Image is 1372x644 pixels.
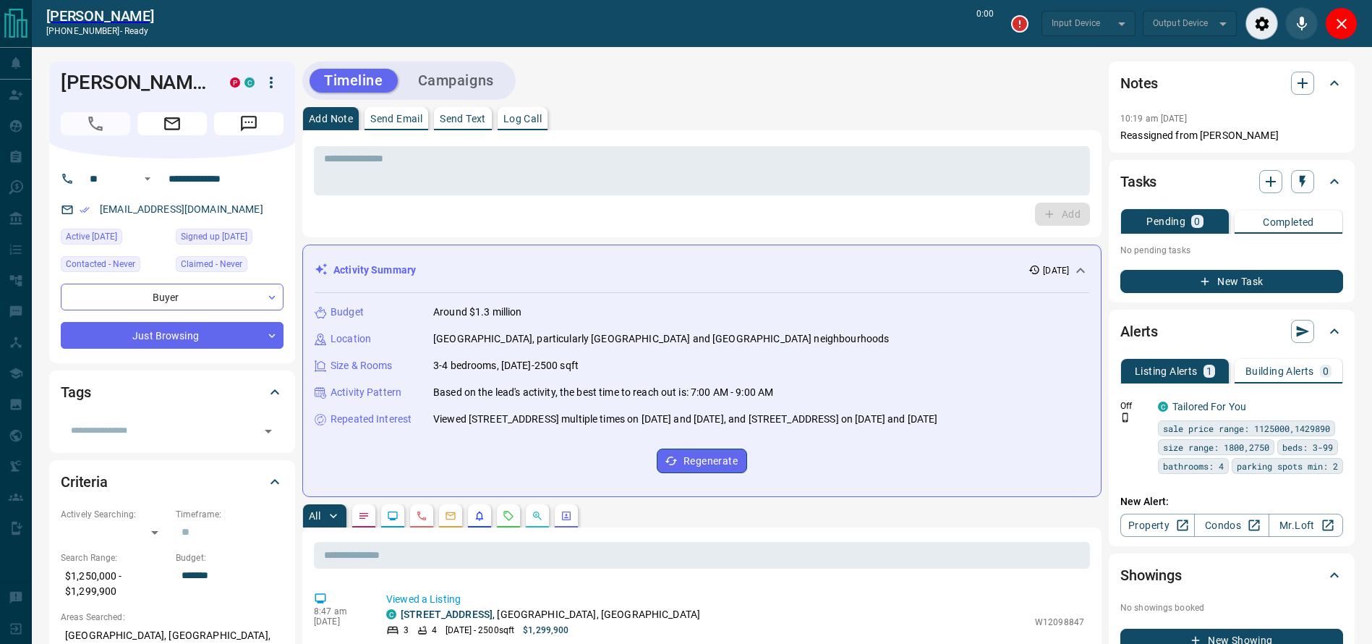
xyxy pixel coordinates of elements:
[181,257,242,271] span: Claimed - Never
[1194,514,1269,537] a: Condos
[433,412,937,427] p: Viewed [STREET_ADDRESS] multiple times on [DATE] and [DATE], and [STREET_ADDRESS] on [DATE] and [...
[1282,440,1333,454] span: beds: 3-99
[1120,558,1343,593] div: Showings
[244,77,255,88] div: condos.ca
[503,510,514,522] svg: Requests
[1120,114,1187,124] p: 10:19 am [DATE]
[61,71,208,94] h1: [PERSON_NAME]
[523,624,568,637] p: $1,299,900
[358,510,370,522] svg: Notes
[61,284,284,310] div: Buyer
[1120,72,1158,95] h2: Notes
[61,508,169,521] p: Actively Searching:
[137,112,207,135] span: Email
[230,77,240,88] div: property.ca
[100,203,263,215] a: [EMAIL_ADDRESS][DOMAIN_NAME]
[532,510,543,522] svg: Opportunities
[61,229,169,249] div: Thu Sep 04 2025
[1120,314,1343,349] div: Alerts
[61,470,108,493] h2: Criteria
[176,551,284,564] p: Budget:
[46,25,154,38] p: [PHONE_NUMBER] -
[1245,7,1278,40] div: Audio Settings
[433,385,773,400] p: Based on the lead's activity, the best time to reach out is: 7:00 AM - 9:00 AM
[1163,421,1330,436] span: sale price range: 1125000,1429890
[331,331,371,347] p: Location
[1135,366,1198,376] p: Listing Alerts
[1206,366,1212,376] p: 1
[176,229,284,249] div: Fri Mar 25 2016
[310,69,398,93] button: Timeline
[1043,264,1069,277] p: [DATE]
[214,112,284,135] span: Message
[61,564,169,603] p: $1,250,000 - $1,299,900
[61,465,284,499] div: Criteria
[61,322,284,349] div: Just Browsing
[503,114,542,124] p: Log Call
[181,229,247,244] span: Signed up [DATE]
[1120,494,1343,509] p: New Alert:
[66,257,135,271] span: Contacted - Never
[331,412,412,427] p: Repeated Interest
[440,114,486,124] p: Send Text
[314,606,365,617] p: 8:47 am
[1120,66,1343,101] div: Notes
[445,510,456,522] svg: Emails
[61,112,130,135] span: Call
[258,421,278,441] button: Open
[1194,216,1200,226] p: 0
[401,609,493,620] a: [STREET_ADDRESS]
[432,624,437,637] p: 4
[333,263,416,278] p: Activity Summary
[61,611,284,624] p: Areas Searched:
[976,7,994,40] p: 0:00
[61,375,284,410] div: Tags
[124,26,149,36] span: ready
[66,229,117,244] span: Active [DATE]
[331,385,401,400] p: Activity Pattern
[61,381,90,404] h2: Tags
[1325,7,1358,40] div: Close
[1120,270,1343,293] button: New Task
[1263,217,1314,227] p: Completed
[433,358,579,373] p: 3-4 bedrooms, [DATE]-2500 sqft
[1269,514,1343,537] a: Mr.Loft
[386,609,396,619] div: condos.ca
[1172,401,1246,412] a: Tailored For You
[433,305,522,320] p: Around $1.3 million
[446,624,514,637] p: [DATE] - 2500 sqft
[1120,240,1343,261] p: No pending tasks
[474,510,485,522] svg: Listing Alerts
[404,624,409,637] p: 3
[1120,601,1343,614] p: No showings booked
[387,510,399,522] svg: Lead Browsing Activity
[1146,216,1185,226] p: Pending
[1120,412,1130,423] svg: Push Notification Only
[331,305,364,320] p: Budget
[1163,440,1269,454] span: size range: 1800,2750
[416,510,427,522] svg: Calls
[61,551,169,564] p: Search Range:
[1120,399,1149,412] p: Off
[433,331,889,347] p: [GEOGRAPHIC_DATA], particularly [GEOGRAPHIC_DATA] and [GEOGRAPHIC_DATA] neighbourhoods
[139,170,156,187] button: Open
[1158,402,1168,412] div: condos.ca
[314,617,365,627] p: [DATE]
[1120,320,1158,343] h2: Alerts
[386,592,1084,607] p: Viewed a Listing
[1120,164,1343,199] div: Tasks
[331,358,393,373] p: Size & Rooms
[309,511,320,521] p: All
[370,114,422,124] p: Send Email
[1285,7,1318,40] div: Mute
[657,449,747,473] button: Regenerate
[315,257,1089,284] div: Activity Summary[DATE]
[1120,564,1182,587] h2: Showings
[1120,170,1156,193] h2: Tasks
[176,508,284,521] p: Timeframe:
[404,69,508,93] button: Campaigns
[46,7,154,25] a: [PERSON_NAME]
[1035,616,1084,629] p: W12098847
[1323,366,1329,376] p: 0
